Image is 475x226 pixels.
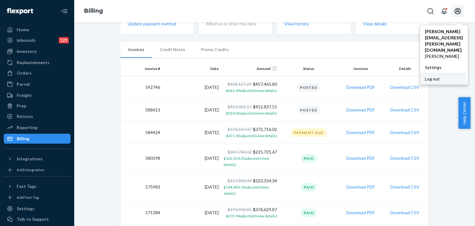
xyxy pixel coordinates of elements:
div: Posted [297,83,320,92]
button: Integrations [4,154,71,164]
a: Add Integration [4,166,71,174]
span: $347,740.02 [228,149,252,154]
button: Open account menu [451,5,464,17]
td: [DATE] [163,121,221,144]
div: Inventory [17,48,36,54]
button: Download PDF [346,184,375,190]
span: $471.45 adjusted (view details) [226,133,277,138]
p: Billed on or after this date [206,21,265,27]
span: $194,450.10 adjusted (view details) [224,185,269,196]
button: Download CSV [390,155,419,161]
td: $412,837.51 [221,99,280,121]
td: 592746 [120,76,163,99]
button: $122,014.35adjusted (view details) [224,155,277,167]
button: Help Center [458,97,470,129]
span: $458,127.29 [228,81,252,87]
li: Promo Credits [193,42,237,57]
button: Download CSV [390,184,419,190]
a: Freight [4,90,71,100]
div: Parcel [17,81,30,87]
li: Credit Notes [152,42,193,57]
td: $376,629.87 [221,202,280,224]
button: Download CSV [390,107,419,113]
td: $225,725.67 [221,144,280,173]
div: 121 [59,37,69,43]
div: Paid [301,183,317,191]
td: [DATE] [163,173,221,202]
th: Status [280,61,338,76]
a: Parcel [4,79,71,89]
div: Reporting [17,124,37,131]
div: Billing [17,136,29,142]
td: [DATE] [163,99,221,121]
div: Orders [17,70,32,76]
img: Flexport logo [7,8,33,14]
a: Add Fast Tag [4,194,71,201]
td: $372,716.02 [221,121,280,144]
div: Settings [420,62,468,73]
div: Home [17,27,29,33]
div: Replenishments [17,59,49,66]
button: $661.49adjusted (view details) [226,87,277,93]
th: Invoices [338,61,383,76]
a: Billing [84,7,103,14]
div: Integrations [17,156,43,162]
a: Billing [4,134,71,144]
button: View details [363,21,387,27]
a: Reporting [4,123,71,133]
div: Prep [17,103,26,109]
div: Fast Tags [17,183,36,189]
th: Invoice # [120,61,163,76]
td: 571384 [120,202,163,224]
div: Freight [17,92,32,98]
td: 584424 [120,121,163,144]
a: Talk to Support [4,214,71,224]
div: Posted [297,106,320,114]
a: Returns [4,111,71,121]
button: Download CSV [390,129,419,136]
div: Inbounds [17,37,36,43]
button: Open Search Box [424,5,437,17]
button: Log out [420,73,466,85]
span: $273.94 adjusted (view details) [226,214,277,218]
a: Home [4,25,71,35]
span: $661.49 adjusted (view details) [226,88,277,93]
td: 575983 [120,173,163,202]
button: Download PDF [346,84,375,90]
span: $224.06 adjusted (view details) [226,111,277,115]
a: Settings [4,204,71,214]
button: Close Navigation [58,5,71,17]
ol: breadcrumbs [79,2,108,20]
a: Inbounds121 [4,35,71,45]
button: Update payment method [128,21,176,27]
th: Details [383,61,429,76]
div: Settings [17,206,34,212]
span: [PERSON_NAME] [425,53,463,59]
div: Paid [301,154,317,163]
div: Returns [17,113,33,120]
span: $122,014.35 adjusted (view details) [224,156,269,167]
div: Add Integration [17,167,44,172]
td: $223,354.34 [221,173,280,202]
td: 588613 [120,99,163,121]
span: [PERSON_NAME][EMAIL_ADDRESS][PERSON_NAME][DOMAIN_NAME] [425,28,463,53]
a: Orders [4,68,71,78]
span: $373,187.47 [228,127,252,132]
button: Download PDF [346,210,375,216]
button: Download CSV [390,84,419,90]
a: [PERSON_NAME][EMAIL_ADDRESS][PERSON_NAME][DOMAIN_NAME][PERSON_NAME] [420,26,468,62]
button: Download PDF [346,107,375,113]
div: Paid [301,209,317,217]
button: Download CSV [390,210,419,216]
li: Invoices [120,42,152,58]
span: $413,061.57 [228,104,252,109]
button: View history [285,21,309,27]
td: [DATE] [163,202,221,224]
td: [DATE] [163,76,221,99]
div: Payment Due [291,128,327,137]
a: Inventory [4,46,71,56]
div: Add Fast Tag [17,195,39,200]
button: Download PDF [346,155,375,161]
button: Open notifications [438,5,450,17]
